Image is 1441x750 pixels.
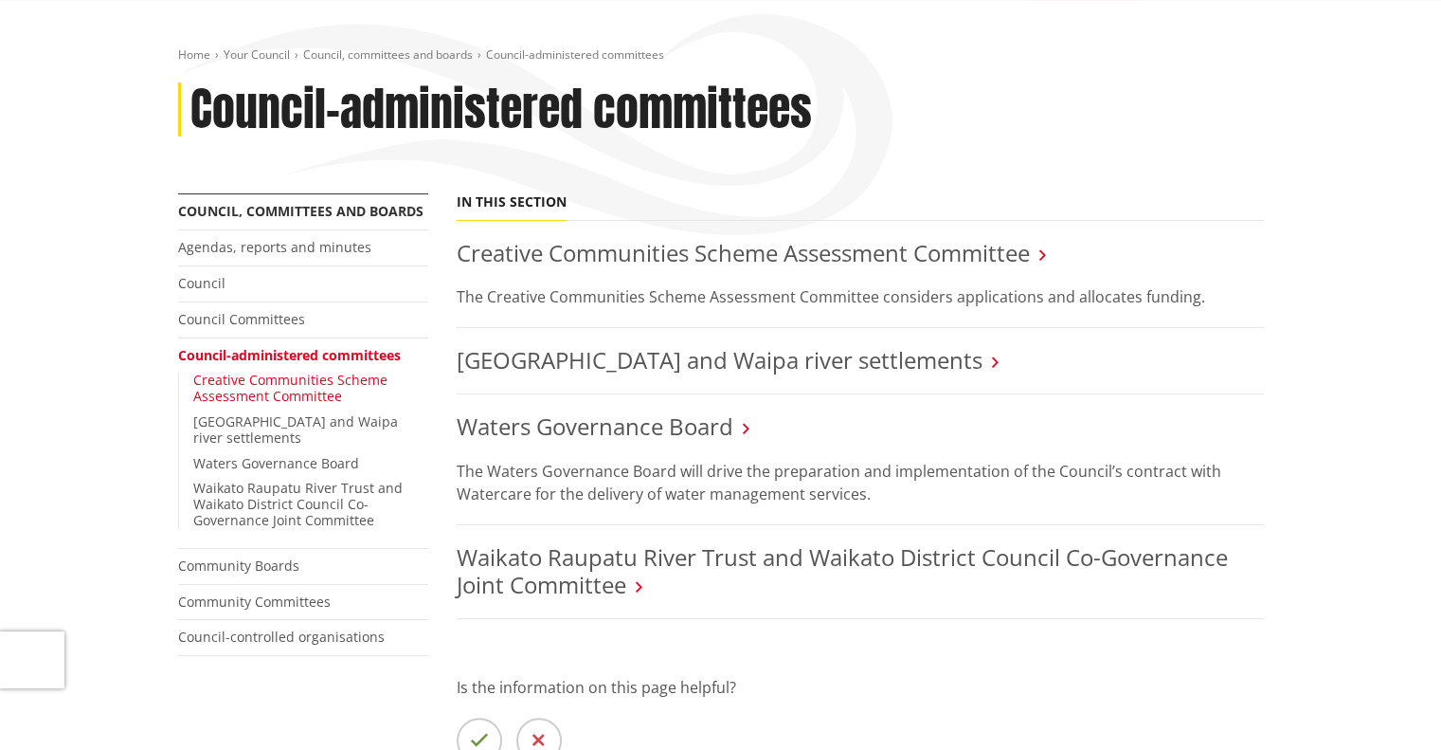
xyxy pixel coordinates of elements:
[178,628,385,646] a: Council-controlled organisations
[193,412,398,447] a: [GEOGRAPHIC_DATA] and Waipa river settlements
[178,47,1264,64] nav: breadcrumb
[303,46,473,63] a: Council, committees and boards
[457,541,1228,600] a: Waikato Raupatu River Trust and Waikato District Council Co-Governance Joint Committee
[457,237,1030,268] a: Creative Communities Scheme Assessment Committee
[178,238,371,256] a: Agendas, reports and minutes
[193,371,387,405] a: Creative Communities Scheme Assessment Committee
[1354,670,1422,739] iframe: Messenger Launcher
[178,346,401,364] a: Council-administered committees
[457,194,567,210] h5: In this section
[178,202,423,220] a: Council, committees and boards
[190,82,812,137] h1: Council-administered committees
[486,46,664,63] span: Council-administered committees
[457,285,1264,308] p: The Creative Communities Scheme Assessment Committee considers applications and allocates funding.
[178,46,210,63] a: Home
[457,460,1264,505] p: The Waters Governance Board will drive the preparation and implementation of the Council’s contra...
[224,46,290,63] a: Your Council
[193,479,403,529] a: Waikato Raupatu River Trust and Waikato District Council Co-Governance Joint Committee
[178,593,331,611] a: Community Committees
[178,557,299,575] a: Community Boards
[457,344,982,375] a: [GEOGRAPHIC_DATA] and Waipa river settlements
[457,411,733,442] a: Waters Governance Board
[178,310,305,328] a: Council Committees
[178,274,225,292] a: Council
[193,454,359,472] a: Waters Governance Board
[457,676,1264,699] p: Is the information on this page helpful?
